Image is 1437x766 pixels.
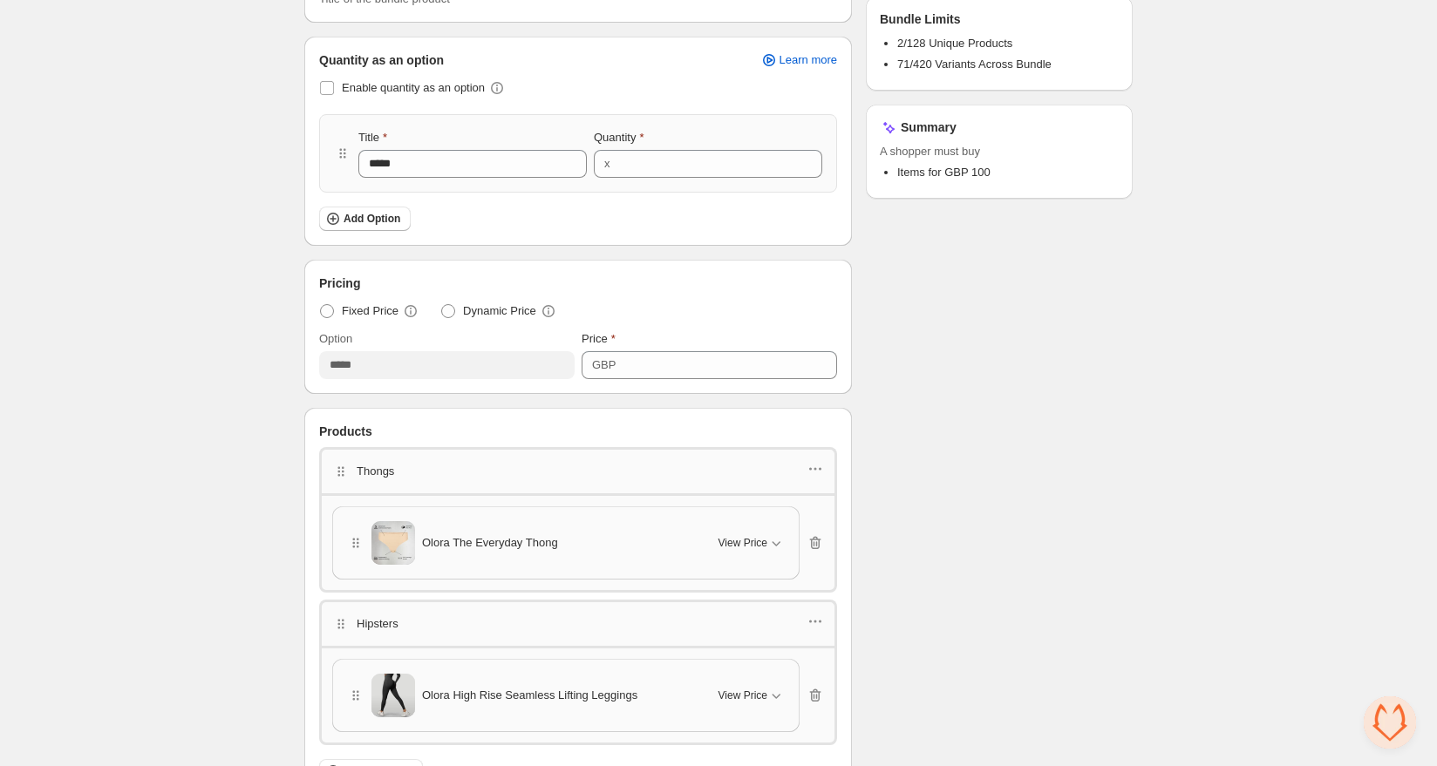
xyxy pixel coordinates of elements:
[342,81,485,94] span: Enable quantity as an option
[708,681,795,709] button: View Price
[897,37,1012,50] span: 2/128 Unique Products
[358,129,387,146] label: Title
[880,10,961,28] h3: Bundle Limits
[901,119,957,136] h3: Summary
[319,423,372,440] span: Products
[463,302,536,320] span: Dynamic Price
[718,688,767,702] span: View Price
[342,302,398,320] span: Fixed Price
[357,463,394,480] p: Thongs
[371,674,415,717] img: Olora High Rise Seamless Lifting Leggings
[371,521,415,565] img: Olora The Everyday Thong
[897,58,1052,71] span: 71/420 Variants Across Bundle
[319,330,352,348] label: Option
[582,330,616,348] label: Price
[1364,696,1416,749] a: Open de chat
[604,155,610,173] div: x
[897,164,1119,181] li: Items for GBP 100
[708,529,795,557] button: View Price
[750,48,848,72] a: Learn more
[880,143,1119,160] span: A shopper must buy
[422,534,558,552] span: Olora The Everyday Thong
[780,53,837,67] span: Learn more
[594,129,644,146] label: Quantity
[422,687,637,704] span: Olora High Rise Seamless Lifting Leggings
[344,212,400,226] span: Add Option
[718,536,767,550] span: View Price
[592,356,616,374] div: GBP
[319,207,411,231] button: Add Option
[357,615,398,633] p: Hipsters
[319,51,444,69] span: Quantity as an option
[319,275,360,292] span: Pricing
